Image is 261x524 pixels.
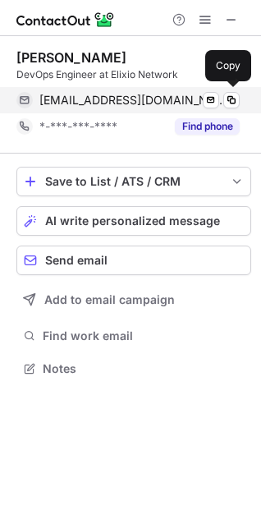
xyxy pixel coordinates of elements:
[39,93,227,108] span: [EMAIL_ADDRESS][DOMAIN_NAME]
[44,293,175,306] span: Add to email campaign
[16,10,115,30] img: ContactOut v5.3.10
[16,167,251,196] button: save-profile-one-click
[16,67,251,82] div: DevOps Engineer at Elixio Network
[175,118,240,135] button: Reveal Button
[45,254,108,267] span: Send email
[16,285,251,315] button: Add to email campaign
[45,175,222,188] div: Save to List / ATS / CRM
[16,206,251,236] button: AI write personalized message
[43,361,245,376] span: Notes
[16,246,251,275] button: Send email
[16,357,251,380] button: Notes
[16,49,126,66] div: [PERSON_NAME]
[43,329,245,343] span: Find work email
[16,324,251,347] button: Find work email
[45,214,220,228] span: AI write personalized message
